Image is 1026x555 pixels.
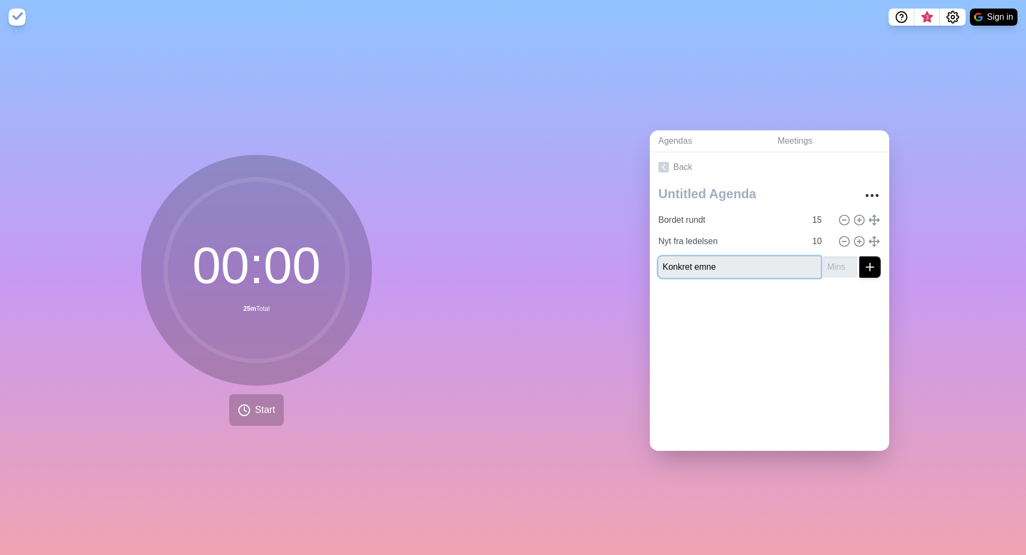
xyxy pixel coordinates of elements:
img: timeblocks logo [9,9,26,26]
button: Help [889,9,914,26]
button: What’s new [914,9,940,26]
a: Agendas [650,130,769,152]
img: google logo [974,13,983,21]
input: Mins [823,256,857,278]
a: Meetings [769,130,889,152]
input: Mins [808,209,834,231]
button: More [861,185,883,206]
input: Name [658,256,821,278]
button: Sign in [970,9,1017,26]
input: Mins [808,231,834,252]
input: Name [654,231,806,252]
button: Start [229,394,284,426]
span: 3 [923,13,931,22]
input: Name [654,209,806,231]
a: Back [650,152,889,182]
button: Settings [940,9,966,26]
span: Start [255,403,275,417]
